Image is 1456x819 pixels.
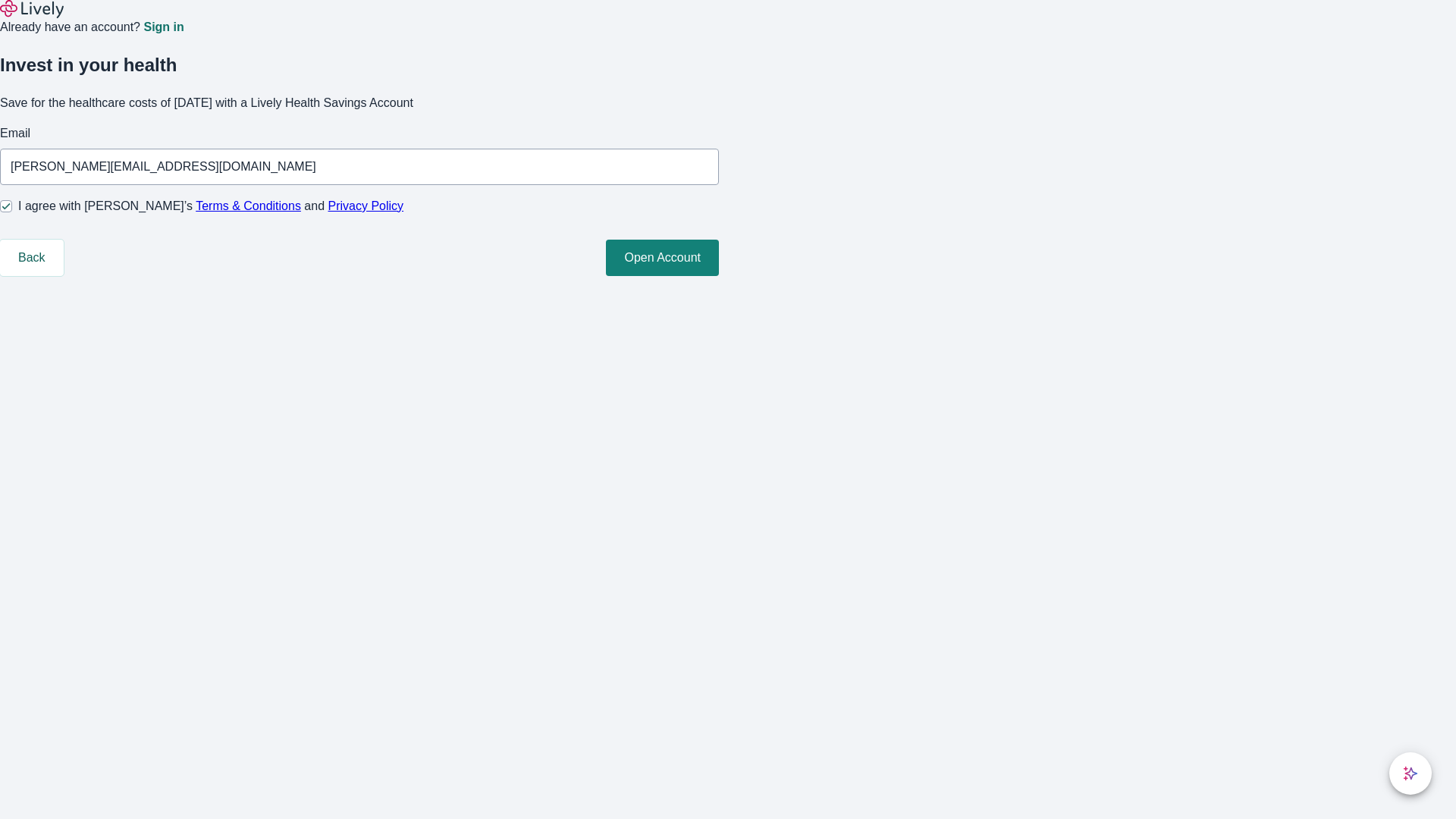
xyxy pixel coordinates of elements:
a: Terms & Conditions [196,199,301,212]
button: Open Account [606,240,719,276]
button: chat [1389,752,1432,795]
svg: Lively AI Assistant [1403,766,1418,781]
a: Privacy Policy [328,199,404,212]
a: Sign in [143,21,184,33]
span: I agree with [PERSON_NAME]’s and [18,197,403,215]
